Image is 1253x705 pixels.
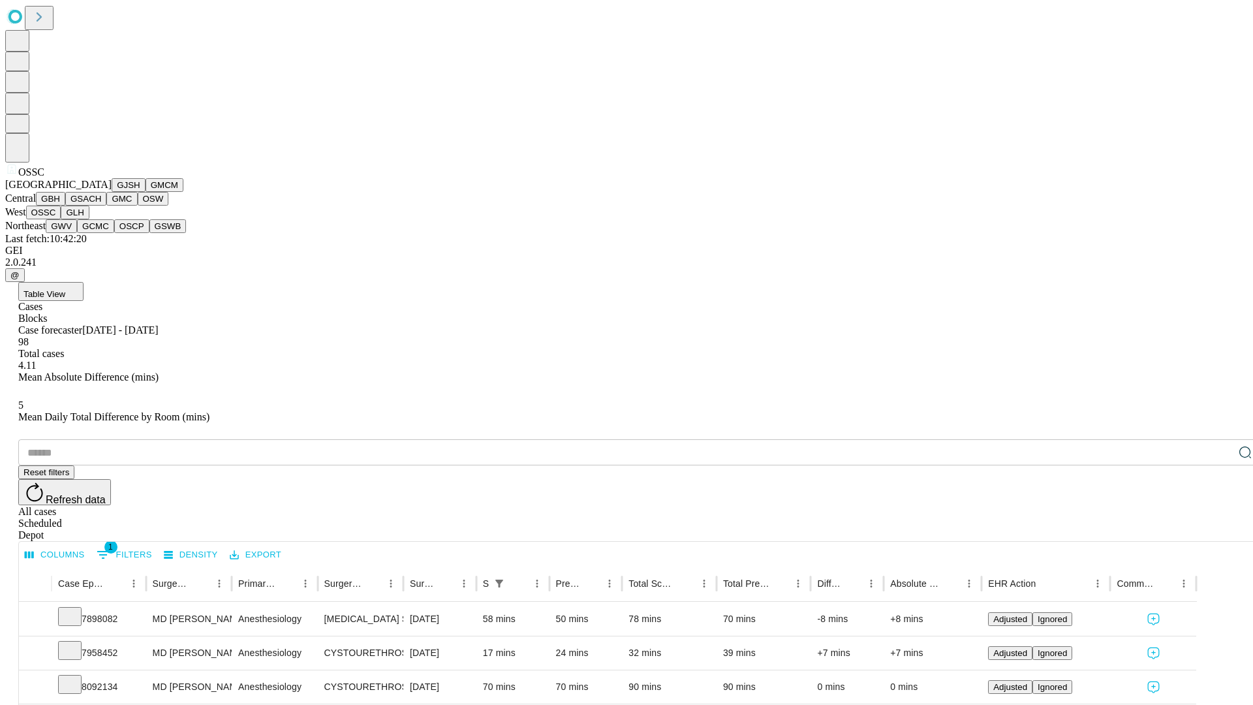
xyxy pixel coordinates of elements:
div: 0 mins [817,670,877,704]
div: 50 mins [556,603,616,636]
div: 70 mins [556,670,616,704]
button: GMCM [146,178,183,192]
div: 58 mins [483,603,543,636]
button: Sort [437,574,455,593]
span: 1 [104,540,117,554]
div: +7 mins [890,636,975,670]
button: Expand [25,642,45,665]
button: Sort [1156,574,1175,593]
button: Menu [125,574,143,593]
button: Menu [789,574,807,593]
div: Total Predicted Duration [723,578,770,589]
span: Total cases [18,348,64,359]
button: Show filters [490,574,508,593]
button: Select columns [22,545,88,565]
div: 39 mins [723,636,805,670]
div: Surgery Name [324,578,362,589]
button: Adjusted [988,646,1032,660]
span: Case forecaster [18,324,82,336]
button: Menu [1175,574,1193,593]
button: OSW [138,192,169,206]
div: 1 active filter [490,574,508,593]
button: Refresh data [18,479,111,505]
button: GLH [61,206,89,219]
div: MD [PERSON_NAME] Md [153,636,225,670]
div: -8 mins [817,603,877,636]
span: Northeast [5,220,46,231]
div: 90 mins [628,670,710,704]
div: Absolute Difference [890,578,940,589]
span: OSSC [18,166,44,178]
button: Expand [25,608,45,631]
div: [DATE] [410,636,470,670]
div: [DATE] [410,603,470,636]
button: Show filters [93,544,155,565]
span: Reset filters [23,467,69,477]
button: Sort [844,574,862,593]
span: West [5,206,26,217]
button: Menu [695,574,713,593]
span: Adjusted [993,682,1027,692]
div: +7 mins [817,636,877,670]
div: 32 mins [628,636,710,670]
button: GBH [36,192,65,206]
button: Sort [192,574,210,593]
button: Sort [582,574,600,593]
span: Refresh data [46,494,106,505]
button: GMC [106,192,137,206]
div: +8 mins [890,603,975,636]
span: Mean Daily Total Difference by Room (mins) [18,411,209,422]
button: Sort [771,574,789,593]
div: Surgery Date [410,578,435,589]
div: 7958452 [58,636,140,670]
button: GCMC [77,219,114,233]
button: Table View [18,282,84,301]
div: 2.0.241 [5,257,1248,268]
button: Menu [960,574,978,593]
div: 8092134 [58,670,140,704]
span: 98 [18,336,29,347]
button: Menu [296,574,315,593]
div: CYSTOURETHROSCOPY WITH [MEDICAL_DATA] REMOVAL SIMPLE [324,636,397,670]
button: Adjusted [988,612,1032,626]
div: 78 mins [628,603,710,636]
button: Menu [862,574,880,593]
div: 70 mins [723,603,805,636]
button: OSCP [114,219,149,233]
button: GSACH [65,192,106,206]
button: GSWB [149,219,187,233]
span: Adjusted [993,614,1027,624]
span: Central [5,193,36,204]
button: Ignored [1032,646,1072,660]
div: CYSTOURETHROSCOPY [MEDICAL_DATA] WITH [MEDICAL_DATA] AND [MEDICAL_DATA] INSERTION [324,670,397,704]
div: 24 mins [556,636,616,670]
div: MD [PERSON_NAME] Md [153,603,225,636]
span: Ignored [1038,614,1067,624]
button: Sort [677,574,695,593]
button: OSSC [26,206,61,219]
div: 90 mins [723,670,805,704]
button: @ [5,268,25,282]
button: Adjusted [988,680,1032,694]
div: 70 mins [483,670,543,704]
div: Total Scheduled Duration [628,578,675,589]
div: Surgeon Name [153,578,191,589]
span: Table View [23,289,65,299]
button: Sort [278,574,296,593]
span: Ignored [1038,682,1067,692]
span: Last fetch: 10:42:20 [5,233,87,244]
button: Density [161,545,221,565]
div: Primary Service [238,578,276,589]
div: 7898082 [58,603,140,636]
button: Menu [1089,574,1107,593]
div: Case Epic Id [58,578,105,589]
div: Difference [817,578,843,589]
button: Sort [1037,574,1055,593]
button: Sort [106,574,125,593]
span: Ignored [1038,648,1067,658]
span: 4.11 [18,360,36,371]
button: Sort [364,574,382,593]
div: Anesthesiology [238,670,311,704]
div: Comments [1117,578,1154,589]
button: Menu [210,574,228,593]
